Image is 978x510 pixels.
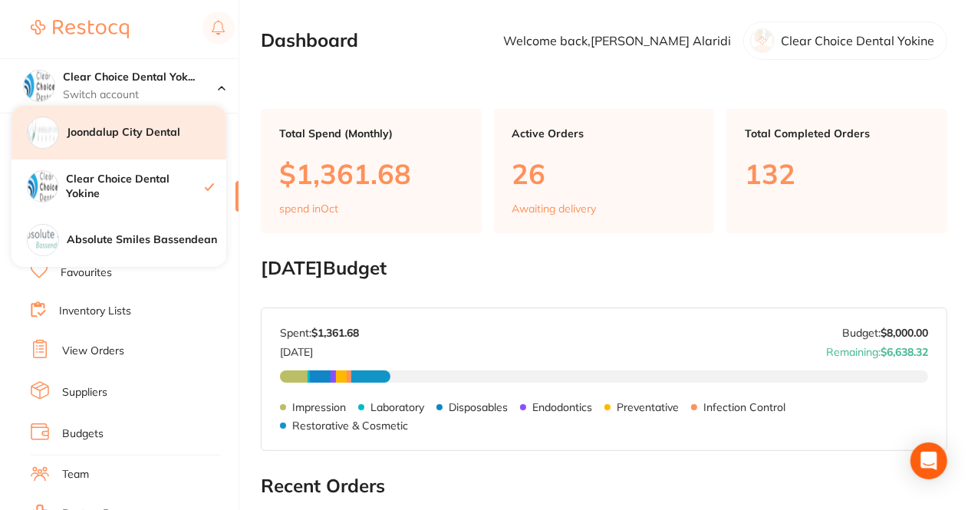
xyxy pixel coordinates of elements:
h4: Clear Choice Dental Yokine [66,172,205,202]
a: Active Orders26Awaiting delivery [494,109,715,233]
h4: Absolute Smiles Bassendean [67,232,226,248]
img: Clear Choice Dental Yokine [28,171,58,201]
a: Suppliers [62,385,107,400]
strong: $1,361.68 [311,326,359,340]
img: Clear Choice Dental Yokine [24,71,54,101]
strong: $8,000.00 [881,326,928,340]
h4: Joondalup City Dental [67,125,226,140]
p: $1,361.68 [279,158,463,189]
p: Total Spend (Monthly) [279,127,463,140]
h2: Recent Orders [261,475,947,497]
p: Total Completed Orders [745,127,929,140]
p: Clear Choice Dental Yokine [781,34,934,48]
p: Active Orders [512,127,696,140]
p: Impression [292,401,346,413]
a: Total Completed Orders132 [726,109,947,233]
p: [DATE] [280,340,359,358]
h4: Clear Choice Dental Yokine [63,70,218,85]
p: Restorative & Cosmetic [292,420,408,432]
p: Remaining: [826,340,928,358]
p: 132 [745,158,929,189]
h2: Dashboard [261,30,358,51]
p: Spent: [280,327,359,339]
a: Team [62,467,89,482]
a: Total Spend (Monthly)$1,361.68spend inOct [261,109,482,233]
p: Laboratory [370,401,424,413]
a: Favourites [61,265,112,281]
p: Welcome back, [PERSON_NAME] Alaridi [503,34,731,48]
img: Restocq Logo [31,20,129,38]
p: Infection Control [703,401,785,413]
p: Switch account [63,87,218,103]
p: Awaiting delivery [512,202,597,215]
a: View Orders [62,344,124,359]
a: Restocq Logo [31,12,129,47]
p: spend in Oct [279,202,338,215]
strong: $6,638.32 [881,345,928,359]
img: Absolute Smiles Bassendean [28,225,58,255]
p: Preventative [617,401,679,413]
a: Budgets [62,426,104,442]
a: Inventory Lists [59,304,131,319]
p: Endodontics [532,401,592,413]
p: 26 [512,158,696,189]
div: Open Intercom Messenger [910,443,947,479]
img: Joondalup City Dental [28,117,58,148]
h2: [DATE] Budget [261,258,947,279]
p: Disposables [449,401,508,413]
p: Budget: [842,327,928,339]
